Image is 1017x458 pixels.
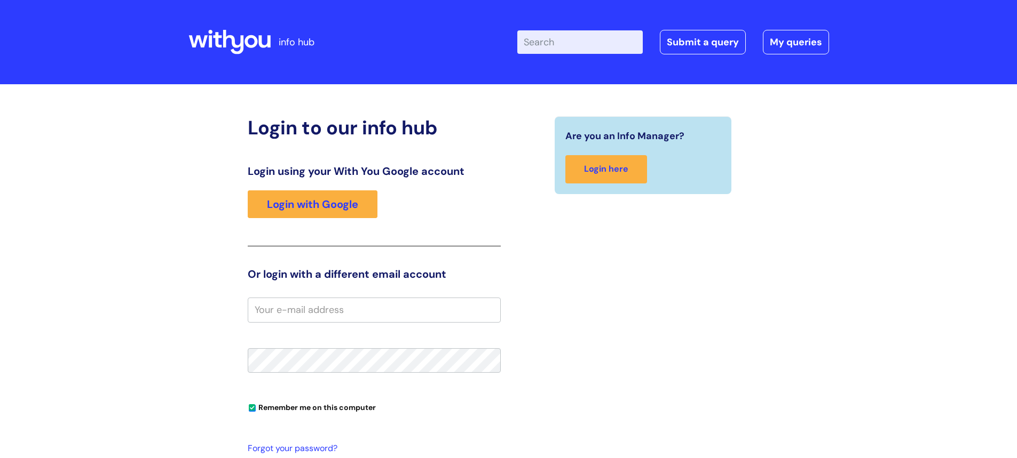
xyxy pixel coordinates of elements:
[248,190,377,218] a: Login with Google
[660,30,746,54] a: Submit a query
[565,127,684,144] span: Are you an Info Manager?
[249,405,256,412] input: Remember me on this computer
[248,398,501,415] div: You can uncheck this option if you're logging in from a shared device
[248,116,501,139] h2: Login to our info hub
[248,298,501,322] input: Your e-mail address
[248,400,376,412] label: Remember me on this computer
[248,441,495,456] a: Forgot your password?
[248,165,501,178] h3: Login using your With You Google account
[565,155,647,183] a: Login here
[763,30,829,54] a: My queries
[248,268,501,280] h3: Or login with a different email account
[279,34,314,51] p: info hub
[517,30,643,54] input: Search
